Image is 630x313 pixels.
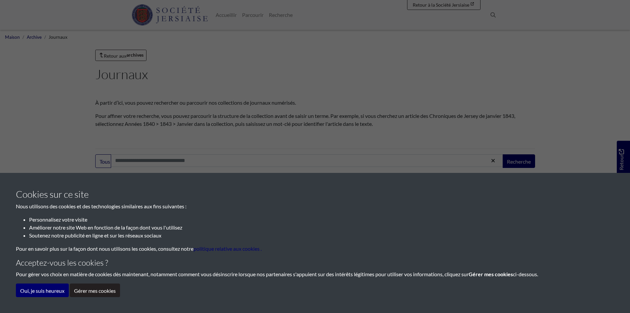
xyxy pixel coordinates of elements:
[193,245,262,252] font: politique relative aux cookies .
[16,271,469,277] font: Pour gérer vos choix en matière de cookies dès maintenant, notamment comment vous désinscrire lor...
[16,188,89,200] font: Cookies sur ce site
[16,284,69,297] button: Oui, je suis heureux
[70,284,120,297] button: Gérer mes cookies
[29,216,87,223] font: Personnalisez votre visite
[29,232,161,238] font: Soutenez notre publicité en ligne et sur les réseaux sociaux
[20,287,64,294] font: Oui, je suis heureux
[16,203,187,209] font: Nous utilisons des cookies et des technologies similaires aux fins suivantes :
[16,258,108,268] font: Acceptez-vous les cookies ?
[29,224,182,231] font: Améliorer notre site Web en fonction de la façon dont vous l'utilisez
[16,245,193,252] font: Pour en savoir plus sur la façon dont nous utilisons les cookies, consultez notre
[193,245,262,252] a: en savoir plus sur les cookies
[469,271,513,277] font: Gérer mes cookies
[74,287,116,294] font: Gérer mes cookies
[513,271,538,277] font: ci-dessous.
